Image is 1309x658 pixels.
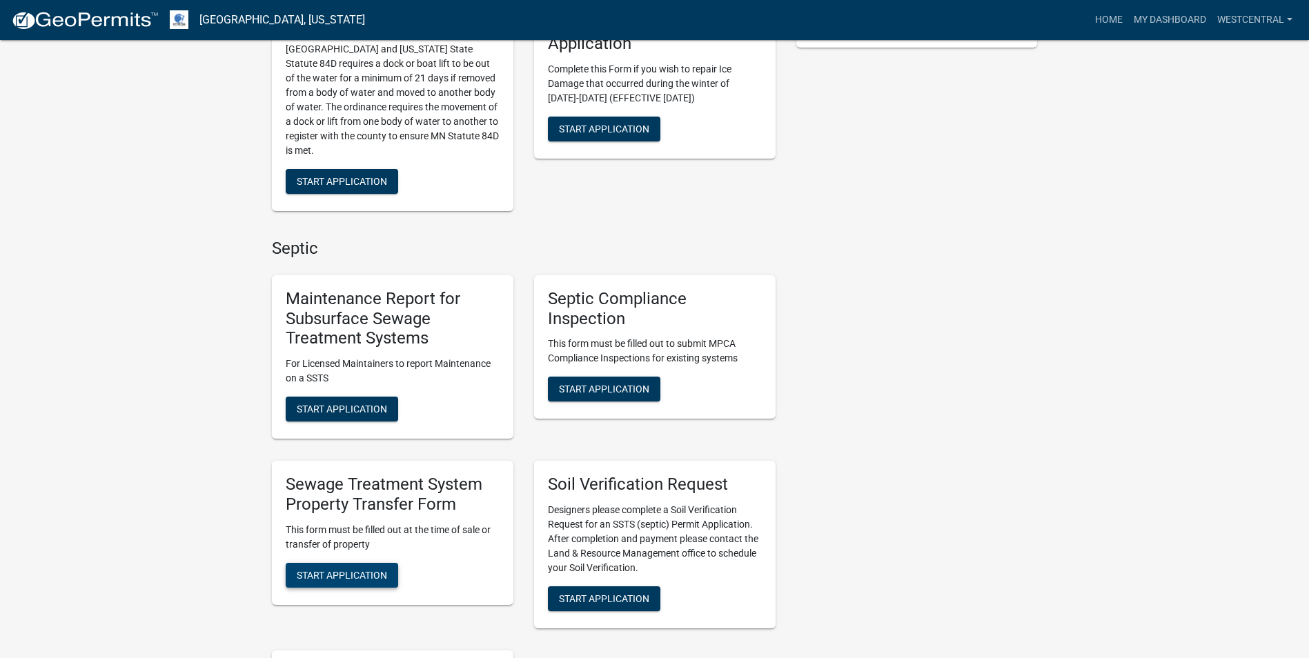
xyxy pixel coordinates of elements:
[170,10,188,29] img: Otter Tail County, Minnesota
[286,523,500,552] p: This form must be filled out at the time of sale or transfer of property
[1090,7,1128,33] a: Home
[286,475,500,515] h5: Sewage Treatment System Property Transfer Form
[548,586,660,611] button: Start Application
[548,289,762,329] h5: Septic Compliance Inspection
[199,8,365,32] a: [GEOGRAPHIC_DATA], [US_STATE]
[1212,7,1298,33] a: westcentral
[559,383,649,395] span: Start Application
[559,593,649,604] span: Start Application
[548,503,762,575] p: Designers please complete a Soil Verification Request for an SSTS (septic) Permit Application. Af...
[548,337,762,366] p: This form must be filled out to submit MPCA Compliance Inspections for existing systems
[272,239,776,259] h4: Septic
[297,569,387,580] span: Start Application
[548,377,660,401] button: Start Application
[297,403,387,415] span: Start Application
[286,357,500,386] p: For Licensed Maintainers to report Maintenance on a SSTS
[286,397,398,421] button: Start Application
[286,169,398,194] button: Start Application
[548,117,660,141] button: Start Application
[559,123,649,134] span: Start Application
[286,289,500,348] h5: Maintenance Report for Subsurface Sewage Treatment Systems
[297,176,387,187] span: Start Application
[286,42,500,158] p: [GEOGRAPHIC_DATA] and [US_STATE] State Statute 84D requires a dock or boat lift to be out of the ...
[286,563,398,588] button: Start Application
[1128,7,1212,33] a: My Dashboard
[548,475,762,495] h5: Soil Verification Request
[548,62,762,106] p: Complete this Form if you wish to repair Ice Damage that occurred during the winter of [DATE]-[DA...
